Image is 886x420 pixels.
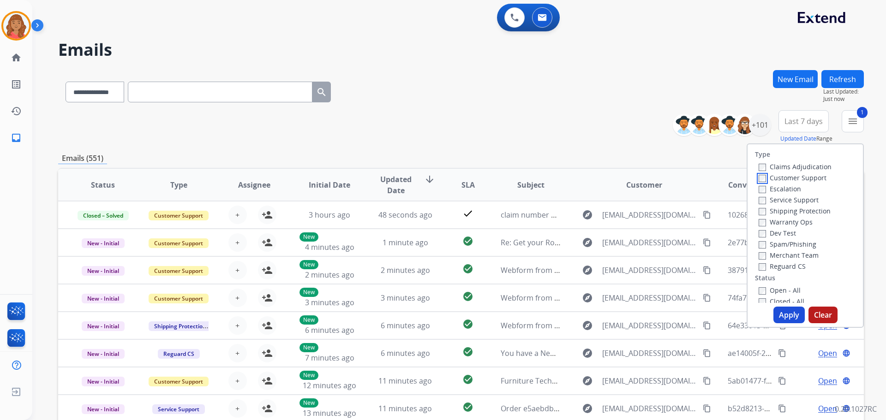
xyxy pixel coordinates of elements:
[299,232,318,242] p: New
[170,179,187,190] span: Type
[759,162,832,171] label: Claims Adjudication
[462,402,473,413] mat-icon: check_circle
[602,209,697,220] span: [EMAIL_ADDRESS][DOMAIN_NAME]
[82,349,125,359] span: New - Initial
[299,343,318,352] p: New
[759,241,766,248] input: Spam/Phishing
[759,218,813,226] label: Warranty Ops
[299,288,318,297] p: New
[728,376,862,386] span: 5ab01477-f765-4e3f-a3b0-f12fd3e5f3cb
[152,404,205,414] span: Service Support
[228,233,247,252] button: +
[262,209,273,220] mat-icon: person_add
[728,403,869,414] span: b52d8213-646f-4223-850d-6853c06223be
[703,211,711,219] mat-icon: content_copy
[378,376,432,386] span: 11 minutes ago
[703,321,711,330] mat-icon: content_copy
[759,229,796,237] label: Dev Test
[82,238,125,248] span: New - Initial
[228,372,247,390] button: +
[82,404,125,414] span: New - Initial
[228,316,247,335] button: +
[262,348,273,359] mat-icon: person_add
[375,174,417,196] span: Updated Date
[305,325,354,335] span: 6 minutes ago
[228,289,247,307] button: +
[784,119,823,123] span: Last 7 days
[728,348,869,358] span: ae14005f-2c09-4383-a9eb-1b363ad6971b
[462,346,473,357] mat-icon: check_circle
[778,110,829,132] button: Last 7 days
[759,230,766,237] input: Dev Test
[262,237,273,248] mat-icon: person_add
[378,210,432,220] span: 48 seconds ago
[82,377,125,386] span: New - Initial
[602,403,697,414] span: [EMAIL_ADDRESS][DOMAIN_NAME]
[303,380,356,390] span: 12 minutes ago
[305,353,354,363] span: 7 minutes ago
[703,266,711,274] mat-icon: content_copy
[462,263,473,274] mat-icon: check_circle
[461,179,475,190] span: SLA
[262,320,273,331] mat-icon: person_add
[759,262,806,271] label: Reguard CS
[228,344,247,362] button: +
[602,292,697,303] span: [EMAIL_ADDRESS][DOMAIN_NAME]
[821,70,864,88] button: Refresh
[703,238,711,247] mat-icon: content_copy
[158,349,200,359] span: Reguard CS
[759,208,766,215] input: Shipping Protection
[462,236,473,247] mat-icon: check_circle
[381,348,430,358] span: 6 minutes ago
[299,315,318,325] p: New
[808,307,838,323] button: Clear
[759,298,766,306] input: Closed - All
[309,179,350,190] span: Initial Date
[235,320,239,331] span: +
[11,79,22,90] mat-icon: list_alt
[235,292,239,303] span: +
[462,374,473,385] mat-icon: check_circle
[582,292,593,303] mat-icon: explore
[235,209,239,220] span: +
[759,184,801,193] label: Escalation
[818,375,837,386] span: Open
[728,179,787,190] span: Conversation ID
[381,293,430,303] span: 3 minutes ago
[602,375,697,386] span: [EMAIL_ADDRESS][DOMAIN_NAME]
[303,408,356,418] span: 13 minutes ago
[778,404,786,413] mat-icon: content_copy
[149,321,212,331] span: Shipping Protection
[82,266,125,276] span: New - Initial
[835,403,877,414] p: 0.20.1027RC
[755,150,770,159] label: Type
[778,377,786,385] mat-icon: content_copy
[582,375,593,386] mat-icon: explore
[149,294,209,303] span: Customer Support
[228,206,247,224] button: +
[235,375,239,386] span: +
[11,52,22,63] mat-icon: home
[501,210,691,220] span: claim number 24603f17-bc7e-4c1d-92bd-1f68aft32151c
[235,348,239,359] span: +
[728,265,870,275] span: 387916b9-b4ec-4c62-ba4c-c087445de62e
[501,237,698,248] span: Re: Get your Rooms To Go claim serviced - call us [DATE]!
[11,132,22,143] mat-icon: inbox
[759,297,804,306] label: Closed - All
[728,237,872,248] span: 2e77bd8a-2a92-4293-8ca2-d18d66a18b3e
[759,263,766,271] input: Reguard CS
[228,261,247,279] button: +
[780,135,832,142] span: Range
[703,294,711,302] mat-icon: content_copy
[3,13,29,39] img: avatar
[378,403,432,414] span: 11 minutes ago
[462,319,473,330] mat-icon: check_circle
[305,242,354,252] span: 4 minutes ago
[582,265,593,276] mat-icon: explore
[383,237,428,248] span: 1 minute ago
[424,174,435,185] mat-icon: arrow_downward
[759,251,819,260] label: Merchant Team
[262,292,273,303] mat-icon: person_add
[501,348,882,358] span: You have a New Message from BBB Serving [GEOGRAPHIC_DATA][US_STATE], Consumer Complaint #23870346
[749,114,771,136] div: +101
